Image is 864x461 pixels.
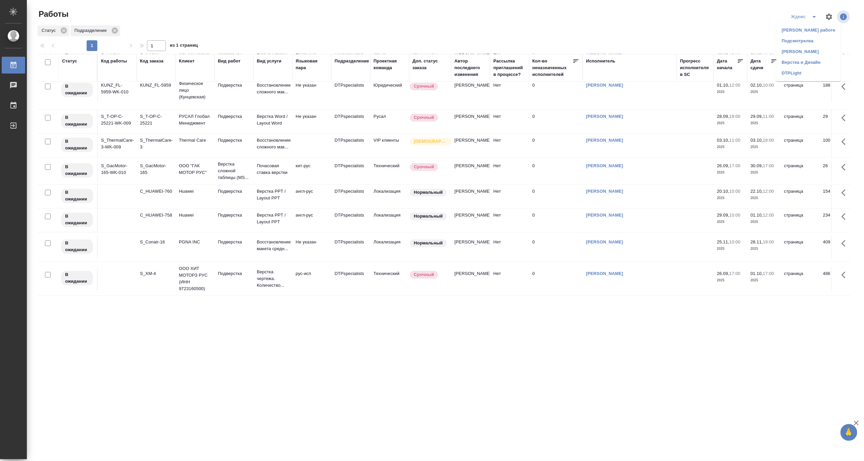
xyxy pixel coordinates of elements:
td: DTPspecialists [331,185,370,208]
div: Вид работ [218,58,241,64]
div: Дата сдачи [751,58,771,71]
button: Здесь прячутся важные кнопки [837,134,854,150]
p: Подверстка [218,212,250,219]
p: 26.09, [717,271,729,276]
p: 01.10, [751,213,763,218]
p: 11:00 [729,138,740,143]
p: Верстка чертежа. Количество... [257,269,289,289]
button: Здесь прячутся важные кнопки [837,267,854,283]
td: кит-рус [292,159,331,183]
td: DTPspecialists [331,110,370,133]
div: Подразделение [70,26,120,36]
td: [PERSON_NAME] [451,159,490,183]
a: [PERSON_NAME] [586,83,623,88]
td: S_T-OP-C-25221-WK-009 [98,110,137,133]
p: 10:00 [763,83,774,88]
p: 29.09, [751,114,763,119]
div: Проектная команда [374,58,406,71]
td: 234 [820,209,853,232]
div: Рассылка приглашений в процессе? [493,58,526,78]
td: VIP клиенты [370,134,409,157]
p: 2025 [751,89,777,95]
td: Юридический [370,79,409,102]
li: Подсмотрелка [776,36,841,46]
p: Верстка PPT / Layout PPT [257,188,289,201]
p: 2025 [751,245,777,252]
td: [PERSON_NAME] [451,79,490,102]
span: 🙏 [843,425,855,440]
p: 22.10, [751,189,763,194]
div: Доп. статус заказа [413,58,448,71]
p: 03.10, [717,138,729,143]
p: 30.09, [751,163,763,168]
p: Срочный [414,114,434,121]
p: Статус [42,27,58,34]
p: 10:00 [729,239,740,244]
td: Нет [490,267,529,290]
p: 12:00 [763,189,774,194]
td: 0 [529,110,583,133]
button: 🙏 [841,424,857,441]
p: Срочный [414,271,434,278]
p: Верстка Word / Layout Word [257,113,289,127]
td: страница [781,159,820,183]
td: 0 [529,267,583,290]
td: Технический [370,267,409,290]
p: Нормальный [414,189,443,196]
div: Исполнитель назначен, приступать к работе пока рано [60,137,94,153]
a: [PERSON_NAME] [586,114,623,119]
p: Восстановление сложного мак... [257,82,289,95]
p: Верстка PPT / Layout PPT [257,212,289,225]
p: Нормальный [414,213,443,220]
p: 2025 [717,144,744,150]
div: Прогресс исполнителя в SC [680,58,710,78]
p: 2025 [717,277,744,284]
p: Почасовая ставка верстки [257,163,289,176]
div: S_ThermalCare-3 [140,137,172,150]
p: В ожидании [65,213,89,226]
p: 29.09, [717,213,729,218]
td: 26 [820,159,853,183]
td: [PERSON_NAME] [451,185,490,208]
a: [PERSON_NAME] [586,163,623,168]
div: Исполнитель назначен, приступать к работе пока рано [60,239,94,255]
a: [PERSON_NAME] [586,138,623,143]
td: Нет [490,134,529,157]
td: 29 [820,110,853,133]
button: Здесь прячутся важные кнопки [837,185,854,201]
div: Исполнитель назначен, приступать к работе пока рано [60,212,94,228]
p: PGNA INC [179,239,211,245]
p: Huawei [179,212,211,219]
p: Подверстка [218,270,250,277]
p: Thermal Care [179,137,211,144]
div: S_XM-4 [140,270,172,277]
td: DTPspecialists [331,209,370,232]
p: 02.10, [751,83,763,88]
div: Код заказа [140,58,163,64]
p: Физическое лицо (Кунцевская) [179,80,211,100]
div: Исполнитель назначен, приступать к работе пока рано [60,188,94,204]
p: 2025 [717,89,744,95]
td: [PERSON_NAME] [451,134,490,157]
p: 28.11, [751,239,763,244]
button: Здесь прячутся важные кнопки [837,79,854,95]
div: S_Conair-16 [140,239,172,245]
p: 18:00 [729,114,740,119]
p: 10:00 [729,189,740,194]
p: Восстановление сложного мак... [257,137,289,150]
p: 12:00 [763,213,774,218]
p: 17:00 [763,163,774,168]
td: 0 [529,235,583,259]
button: Здесь прячутся важные кнопки [837,110,854,126]
p: В ожидании [65,189,89,202]
p: 17:00 [729,271,740,276]
td: Нет [490,79,529,102]
td: [PERSON_NAME] [451,209,490,232]
div: C_HUAWEI-758 [140,212,172,219]
p: В ожидании [65,138,89,151]
td: Нет [490,209,529,232]
p: 01.10, [717,83,729,88]
div: Статус [62,58,77,64]
td: 409 [820,235,853,259]
p: Верстка сложной таблицы (MS... [218,161,250,181]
